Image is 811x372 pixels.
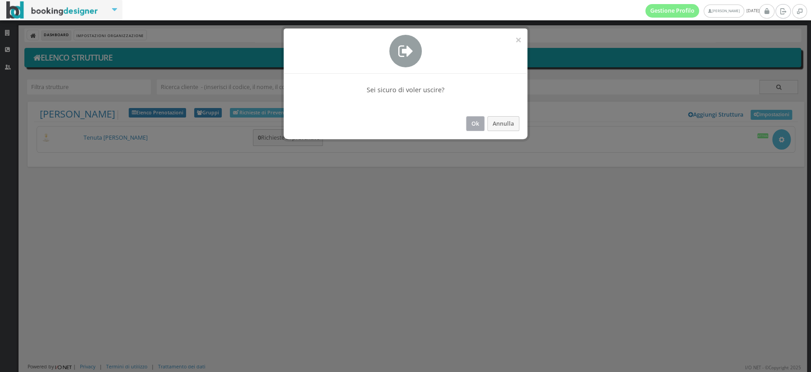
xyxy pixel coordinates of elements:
[6,1,98,19] img: BookingDesigner.com
[292,86,519,94] h4: Sei sicuro di voler uscire?
[515,34,522,45] button: ×
[487,116,519,131] button: Annulla
[704,5,744,18] a: [PERSON_NAME]
[645,4,759,18] span: [DATE]
[466,116,485,131] button: Ok
[645,4,699,18] a: Gestione Profilo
